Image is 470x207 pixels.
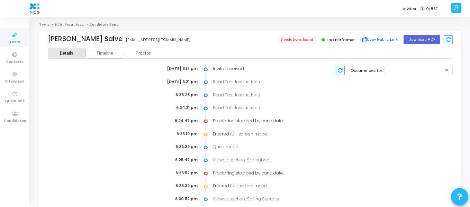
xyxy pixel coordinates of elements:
label: Invites: [403,6,417,12]
a: Tests [39,22,49,27]
span: T [420,6,424,11]
div: [DATE] 6:21 pm [115,79,205,85]
a: NCG_Prog_JavaFS_2025_Test [55,22,109,27]
div: Quiz started. [209,144,315,150]
button: Download PDF [404,35,440,44]
div: 6:24:47 pm [115,118,205,124]
div: [EMAIL_ADDRESS][DOMAIN_NAME] [126,37,190,43]
div: [DATE] 8:17 pm [115,66,205,72]
div: Proctor [124,51,162,56]
div: 6:25:29 pm [115,144,205,150]
span: Candidate Report [90,22,121,27]
div: 6:25:19 pm [115,131,205,137]
span: Contests [6,59,24,65]
span: Candidates [4,118,26,124]
div: 6:24:31 pm [115,105,205,111]
div: Timeline [97,51,113,56]
div: 6:25:47 pm [115,157,205,163]
div: Details [60,51,73,56]
img: logo [28,2,41,16]
div: Viewed section: Springboot. [209,157,315,163]
div: Read Test Instructions [209,92,315,98]
div: Read Test Instructions [209,79,315,85]
div: Proctoring stopped by candidate. [209,118,315,124]
div: 6:26:32 pm [115,183,205,189]
span: Interviews [5,79,25,85]
div: 6:25:52 pm [115,170,205,176]
div: Invite received. [209,66,315,72]
div: Entered full-screen mode. [209,131,315,137]
button: Copy Public Link [360,35,400,45]
div: Read Test Instructions [209,105,315,111]
div: 6:30:52 pm [115,196,205,202]
div: Viewed section: Spring Security. [209,196,315,202]
span: Top Performer [326,37,355,43]
span: Questions [5,98,25,104]
div: Proctoring stopped by candidate. [209,170,315,176]
span: 3 violations found [278,36,316,44]
span: Tests [9,39,20,45]
span: 0/857 [426,6,438,12]
label: Occurrences for: [351,68,383,74]
nav: breadcrumb [39,22,461,27]
div: [PERSON_NAME] Salve [48,35,123,43]
div: 6:23:23 pm [115,92,205,98]
div: Entered full-screen mode. [209,183,315,189]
